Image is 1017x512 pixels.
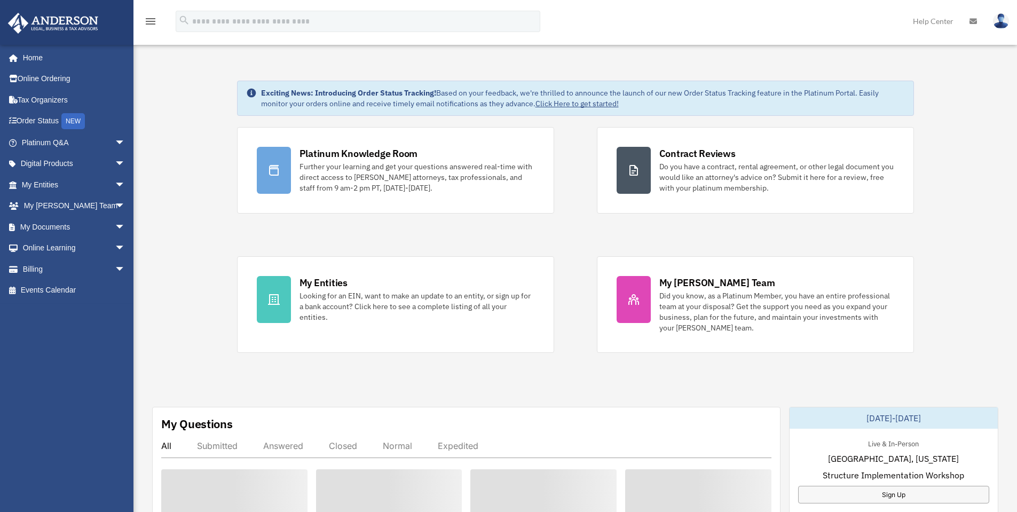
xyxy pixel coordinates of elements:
[7,111,141,132] a: Order StatusNEW
[299,276,348,289] div: My Entities
[659,290,894,333] div: Did you know, as a Platinum Member, you have an entire professional team at your disposal? Get th...
[161,440,171,451] div: All
[115,153,136,175] span: arrow_drop_down
[7,132,141,153] a: Platinum Q&Aarrow_drop_down
[7,216,141,238] a: My Documentsarrow_drop_down
[7,174,141,195] a: My Entitiesarrow_drop_down
[197,440,238,451] div: Submitted
[5,13,101,34] img: Anderson Advisors Platinum Portal
[299,290,534,322] div: Looking for an EIN, want to make an update to an entity, or sign up for a bank account? Click her...
[7,195,141,217] a: My [PERSON_NAME] Teamarrow_drop_down
[115,216,136,238] span: arrow_drop_down
[115,132,136,154] span: arrow_drop_down
[828,452,959,465] span: [GEOGRAPHIC_DATA], [US_STATE]
[237,127,554,214] a: Platinum Knowledge Room Further your learning and get your questions answered real-time with dire...
[438,440,478,451] div: Expedited
[790,407,998,429] div: [DATE]-[DATE]
[115,195,136,217] span: arrow_drop_down
[263,440,303,451] div: Answered
[115,258,136,280] span: arrow_drop_down
[383,440,412,451] div: Normal
[7,89,141,111] a: Tax Organizers
[144,15,157,28] i: menu
[597,256,914,353] a: My [PERSON_NAME] Team Did you know, as a Platinum Member, you have an entire professional team at...
[7,47,136,68] a: Home
[7,238,141,259] a: Online Learningarrow_drop_down
[261,88,436,98] strong: Exciting News: Introducing Order Status Tracking!
[535,99,619,108] a: Click Here to get started!
[61,113,85,129] div: NEW
[115,174,136,196] span: arrow_drop_down
[659,276,775,289] div: My [PERSON_NAME] Team
[597,127,914,214] a: Contract Reviews Do you have a contract, rental agreement, or other legal document you would like...
[860,437,927,448] div: Live & In-Person
[823,469,964,482] span: Structure Implementation Workshop
[329,440,357,451] div: Closed
[299,161,534,193] div: Further your learning and get your questions answered real-time with direct access to [PERSON_NAM...
[261,88,905,109] div: Based on your feedback, we're thrilled to announce the launch of our new Order Status Tracking fe...
[7,153,141,175] a: Digital Productsarrow_drop_down
[993,13,1009,29] img: User Pic
[144,19,157,28] a: menu
[115,238,136,259] span: arrow_drop_down
[299,147,418,160] div: Platinum Knowledge Room
[659,161,894,193] div: Do you have a contract, rental agreement, or other legal document you would like an attorney's ad...
[7,68,141,90] a: Online Ordering
[7,280,141,301] a: Events Calendar
[237,256,554,353] a: My Entities Looking for an EIN, want to make an update to an entity, or sign up for a bank accoun...
[161,416,233,432] div: My Questions
[7,258,141,280] a: Billingarrow_drop_down
[178,14,190,26] i: search
[798,486,989,503] a: Sign Up
[659,147,736,160] div: Contract Reviews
